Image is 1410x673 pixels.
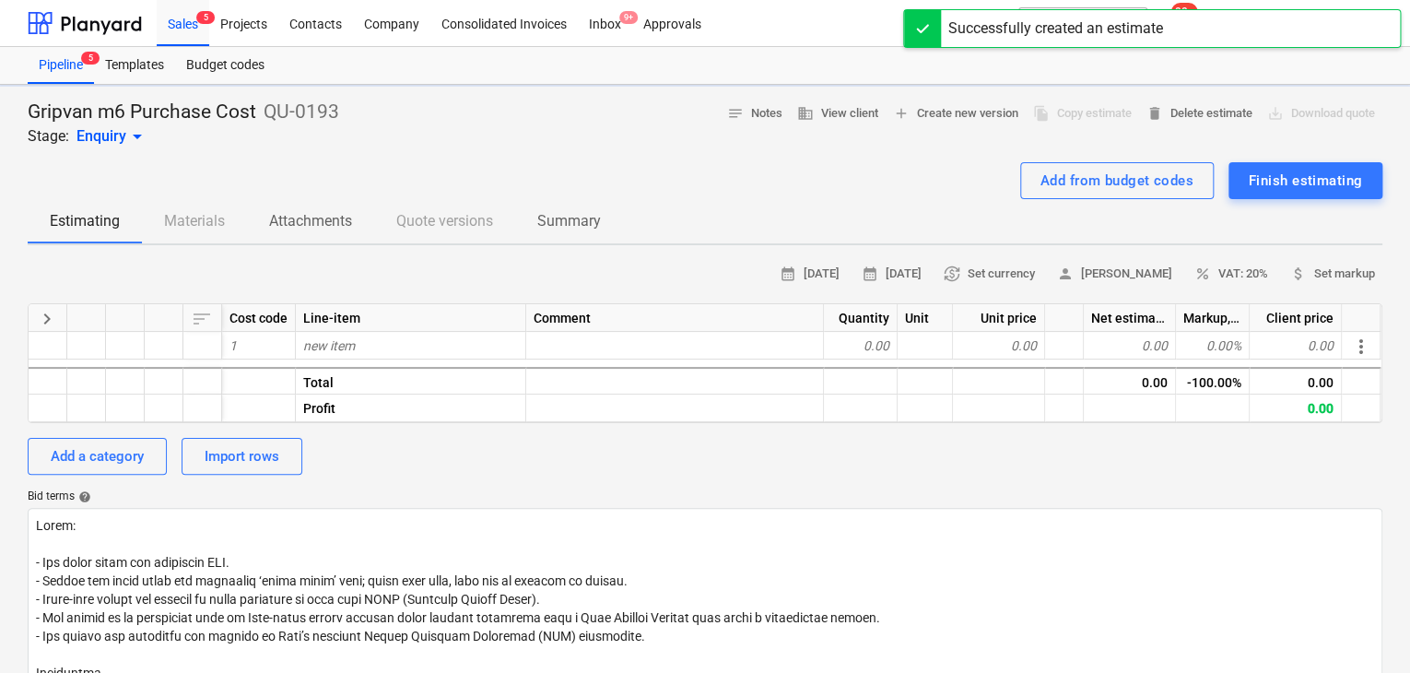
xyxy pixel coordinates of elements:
div: Unit [898,304,953,332]
span: percent [1194,266,1211,282]
button: Add a category [28,438,167,475]
div: Client price [1250,304,1342,332]
div: 0.00 [1084,367,1176,395]
button: View client [790,100,886,128]
div: 0.00 [824,332,898,360]
button: [DATE] [854,260,929,289]
button: [PERSON_NAME] [1050,260,1180,289]
button: VAT: 20% [1187,260,1275,289]
span: [PERSON_NAME] [1057,264,1172,285]
div: 0.00 [1250,367,1342,395]
button: Add from budget codes [1020,162,1214,199]
span: 1 [229,338,237,353]
button: Set markup [1283,260,1382,289]
button: Create new version [886,100,1026,128]
div: Add a category [51,444,144,468]
button: Delete estimate [1139,100,1260,128]
span: Set markup [1290,264,1375,285]
div: Bid terms [28,490,1382,504]
span: [DATE] [862,264,922,285]
span: More actions [1350,336,1372,358]
div: Cost code [222,304,296,332]
button: Import rows [182,438,302,475]
span: Create new version [893,103,1018,124]
span: 9+ [619,11,638,24]
span: VAT: 20% [1194,264,1268,285]
a: Templates [94,47,175,84]
span: arrow_drop_down [126,125,148,148]
a: Pipeline5 [28,47,94,84]
div: Unit price [953,304,1045,332]
span: new item [303,338,355,353]
div: Net estimated cost [1084,304,1176,332]
div: Markup, % [1176,304,1250,332]
span: delete [1146,105,1163,122]
span: [DATE] [780,264,840,285]
div: Enquiry [76,125,148,148]
a: Budget codes [175,47,276,84]
p: Summary [537,210,601,232]
button: Notes [720,100,790,128]
div: Comment [526,304,824,332]
div: Add from budget codes [1040,169,1193,193]
div: Line-item [296,304,526,332]
button: Set currency [936,260,1042,289]
div: Quantity [824,304,898,332]
button: Finish estimating [1228,162,1382,199]
span: Set currency [944,264,1035,285]
div: 0.00 [1084,332,1176,360]
iframe: Chat Widget [1318,584,1410,673]
div: Total [296,367,526,395]
span: 5 [81,52,100,65]
p: Estimating [50,210,120,232]
span: attach_money [1290,266,1307,282]
div: Import rows [205,444,279,468]
div: Pipeline [28,47,94,84]
div: 0.00 [1250,395,1342,422]
span: 5 [196,11,215,24]
p: Gripvan m6 Purchase Cost [28,100,256,125]
span: business [797,105,814,122]
p: Stage: [28,125,69,148]
span: add [893,105,910,122]
div: 0.00 [953,332,1045,360]
button: [DATE] [772,260,847,289]
span: currency_exchange [944,266,960,282]
span: Notes [727,103,782,124]
span: notes [727,105,744,122]
div: -100.00% [1176,367,1250,395]
span: calendar_month [862,266,878,282]
div: Profit [296,395,526,422]
span: View client [797,103,878,124]
div: Successfully created an estimate [948,18,1163,40]
div: 0.00% [1176,332,1250,360]
div: Finish estimating [1249,169,1362,193]
p: Attachments [269,210,352,232]
span: person [1057,266,1074,282]
div: 0.00 [1250,332,1342,360]
p: QU-0193 [264,100,339,125]
span: help [75,490,91,503]
span: calendar_month [780,266,796,282]
span: Expand all categories [36,308,58,330]
span: Delete estimate [1146,103,1252,124]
